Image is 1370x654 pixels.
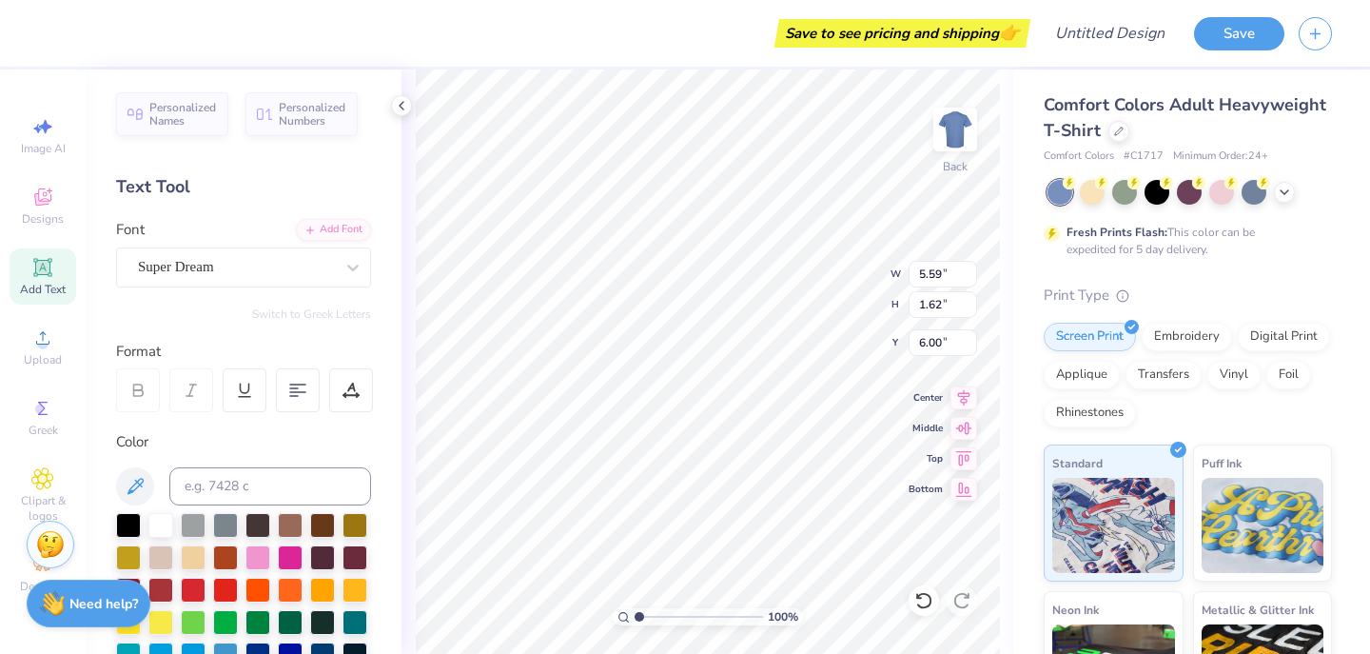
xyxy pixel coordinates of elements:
span: Comfort Colors [1044,149,1114,165]
div: Vinyl [1207,361,1261,389]
div: Applique [1044,361,1120,389]
img: Puff Ink [1202,478,1324,573]
div: Foil [1266,361,1311,389]
span: Middle [909,422,943,435]
div: Format [116,341,373,363]
div: Transfers [1125,361,1202,389]
span: 👉 [999,21,1020,44]
span: Personalized Names [149,101,217,128]
span: Image AI [21,141,66,156]
span: Puff Ink [1202,453,1242,473]
span: Comfort Colors Adult Heavyweight T-Shirt [1044,93,1326,142]
span: Personalized Numbers [279,101,346,128]
input: e.g. 7428 c [169,467,371,505]
span: Upload [24,352,62,367]
span: Clipart & logos [10,493,76,524]
input: Untitled Design [1040,14,1180,52]
span: # C1717 [1124,149,1164,165]
span: Decorate [20,579,66,594]
div: Rhinestones [1044,399,1136,427]
div: Save to see pricing and shipping [779,19,1026,48]
span: Bottom [909,483,943,496]
div: Print Type [1044,285,1332,307]
img: Back [936,110,974,149]
div: Screen Print [1044,323,1136,351]
span: Standard [1052,453,1103,473]
div: Add Font [296,219,371,241]
div: This color can be expedited for 5 day delivery. [1067,224,1301,258]
span: Minimum Order: 24 + [1173,149,1268,165]
div: Digital Print [1238,323,1330,351]
span: Neon Ink [1052,600,1099,620]
div: Embroidery [1142,323,1232,351]
span: Greek [29,423,58,438]
div: Text Tool [116,174,371,200]
span: Top [909,452,943,466]
strong: Fresh Prints Flash: [1067,225,1167,240]
strong: Need help? [69,595,138,613]
button: Switch to Greek Letters [252,307,371,322]
span: Center [909,391,943,405]
div: Color [116,431,371,453]
img: Standard [1052,478,1175,573]
label: Font [116,219,145,241]
span: 100 % [768,608,798,625]
span: Add Text [20,282,66,297]
span: Designs [22,211,64,227]
span: Metallic & Glitter Ink [1202,600,1314,620]
div: Back [943,158,968,175]
button: Save [1194,17,1284,50]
